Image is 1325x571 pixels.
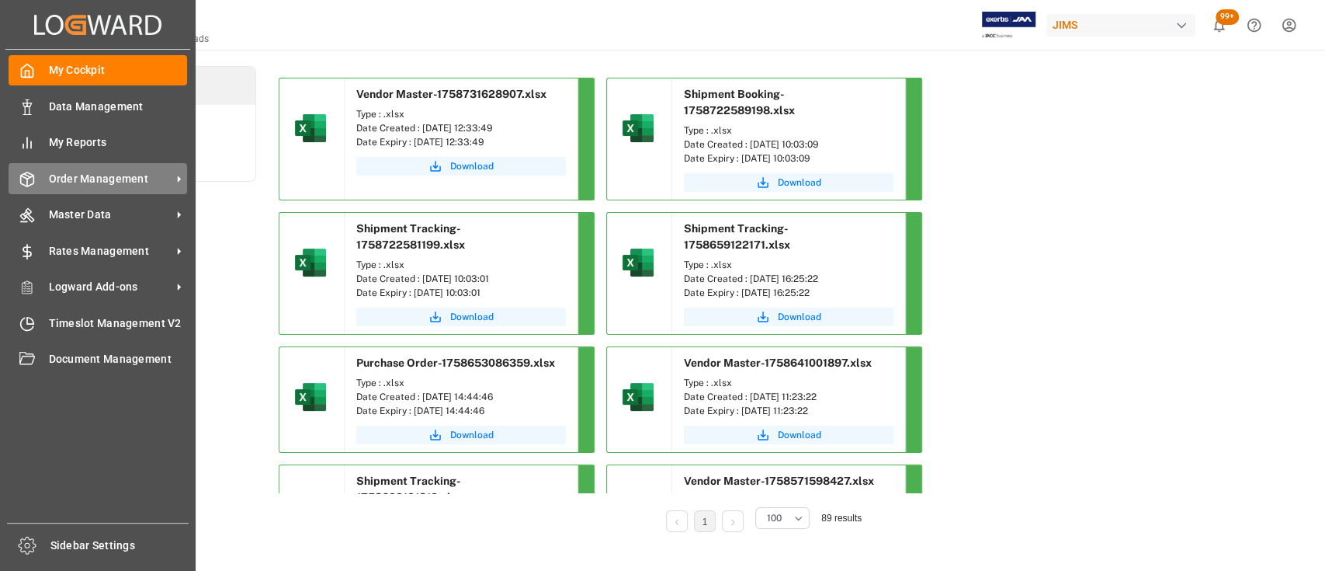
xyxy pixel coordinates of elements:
[684,404,893,418] div: Date Expiry : [DATE] 11:23:22
[1046,10,1202,40] button: JIMS
[1046,14,1195,37] div: JIMS
[684,357,872,369] span: Vendor Master-1758641001897.xlsx
[684,426,893,444] button: Download
[821,513,862,524] span: 89 results
[49,99,188,115] span: Data Management
[356,357,555,369] span: Purchase Order-1758653086359.xlsx
[9,344,187,374] a: Document Management
[356,222,465,251] span: Shipment Tracking-1758722581199.xlsx
[684,173,893,192] button: Download
[1237,8,1271,43] button: Help Center
[9,127,187,158] a: My Reports
[356,121,566,135] div: Date Created : [DATE] 12:33:49
[356,404,566,418] div: Date Expiry : [DATE] 14:44:46
[684,151,893,165] div: Date Expiry : [DATE] 10:03:09
[356,135,566,149] div: Date Expiry : [DATE] 12:33:49
[49,279,172,295] span: Logward Add-ons
[49,62,188,78] span: My Cockpit
[356,286,566,300] div: Date Expiry : [DATE] 10:03:01
[619,244,657,281] img: microsoft-excel-2019--v1.png
[778,428,821,442] span: Download
[619,378,657,416] img: microsoft-excel-2019--v1.png
[356,258,566,272] div: Type : .xlsx
[684,138,893,151] div: Date Created : [DATE] 10:03:09
[49,171,172,187] span: Order Management
[684,308,893,326] button: Download
[684,286,893,300] div: Date Expiry : [DATE] 16:25:22
[684,272,893,286] div: Date Created : [DATE] 16:25:22
[619,110,657,147] img: microsoft-excel-2019--v1.png
[1216,9,1239,25] span: 99+
[292,244,329,281] img: microsoft-excel-2019--v1.png
[722,510,744,532] li: Next Page
[49,134,188,151] span: My Reports
[684,376,893,390] div: Type : .xlsx
[982,12,1035,39] img: Exertis%20JAM%20-%20Email%20Logo.jpg_1722504956.jpg
[356,390,566,404] div: Date Created : [DATE] 14:44:46
[684,475,874,487] span: Vendor Master-1758571598427.xlsx
[694,510,716,532] li: 1
[49,243,172,259] span: Rates Management
[684,124,893,138] div: Type : .xlsx
[356,88,546,100] span: Vendor Master-1758731628907.xlsx
[684,390,893,404] div: Date Created : [DATE] 11:23:22
[356,376,566,390] div: Type : .xlsx
[1202,8,1237,43] button: show 101 new notifications
[450,310,494,324] span: Download
[450,428,494,442] span: Download
[755,507,810,529] button: open menu
[9,55,187,85] a: My Cockpit
[356,107,566,121] div: Type : .xlsx
[767,511,782,525] span: 100
[450,159,494,173] span: Download
[684,258,893,272] div: Type : .xlsx
[666,510,688,532] li: Previous Page
[356,308,566,326] button: Download
[49,207,172,223] span: Master Data
[292,378,329,416] img: microsoft-excel-2019--v1.png
[49,315,188,332] span: Timeslot Management V2
[684,222,790,251] span: Shipment Tracking-1758659122171.xlsx
[9,91,187,121] a: Data Management
[356,426,566,444] button: Download
[9,308,187,338] a: Timeslot Management V2
[702,517,708,527] a: 1
[292,110,329,147] img: microsoft-excel-2019--v1.png
[50,538,189,554] span: Sidebar Settings
[684,88,795,117] span: Shipment Booking-1758722589198.xlsx
[356,475,463,503] span: Shipment Tracking-1758629101819.xlsx
[778,176,821,190] span: Download
[356,157,566,176] button: Download
[49,351,188,367] span: Document Management
[778,310,821,324] span: Download
[356,272,566,286] div: Date Created : [DATE] 10:03:01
